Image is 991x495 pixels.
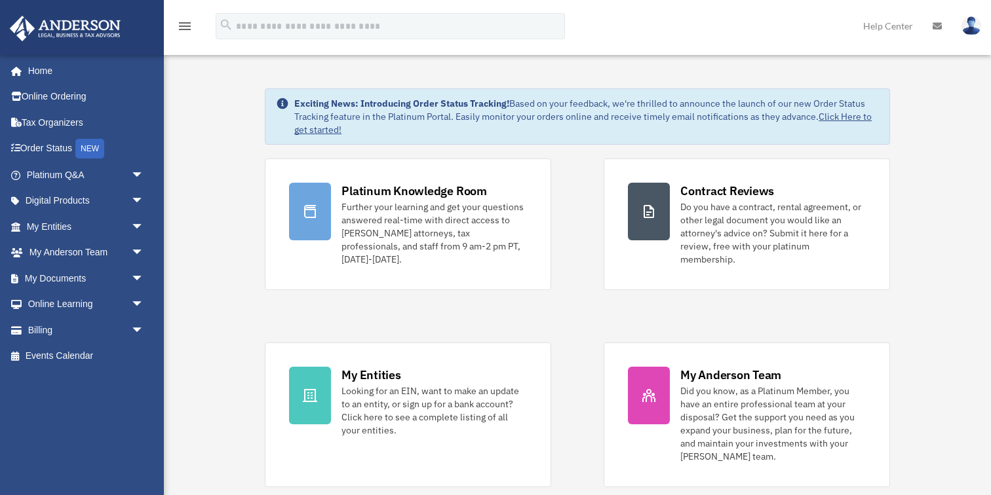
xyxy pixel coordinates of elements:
a: My Anderson Team Did you know, as a Platinum Member, you have an entire professional team at your... [604,342,890,487]
span: arrow_drop_down [131,188,157,215]
a: Online Ordering [9,84,164,110]
a: Platinum Q&Aarrow_drop_down [9,162,164,188]
span: arrow_drop_down [131,265,157,292]
a: Online Learningarrow_drop_down [9,291,164,318]
a: Home [9,58,157,84]
a: Events Calendar [9,343,164,369]
span: arrow_drop_down [131,317,157,344]
a: My Entities Looking for an EIN, want to make an update to an entity, or sign up for a bank accoun... [265,342,551,487]
a: menu [177,23,193,34]
div: My Entities [341,367,400,383]
a: Contract Reviews Do you have a contract, rental agreement, or other legal document you would like... [604,158,890,290]
a: Tax Organizers [9,109,164,136]
a: Billingarrow_drop_down [9,317,164,343]
div: NEW [75,139,104,158]
strong: Exciting News: Introducing Order Status Tracking! [294,98,509,109]
a: My Entitiesarrow_drop_down [9,213,164,240]
div: Contract Reviews [680,183,774,199]
i: menu [177,18,193,34]
div: Platinum Knowledge Room [341,183,487,199]
img: Anderson Advisors Platinum Portal [6,16,125,41]
span: arrow_drop_down [131,162,157,189]
div: My Anderson Team [680,367,781,383]
a: My Documentsarrow_drop_down [9,265,164,291]
i: search [219,18,233,32]
img: User Pic [962,16,981,35]
a: Platinum Knowledge Room Further your learning and get your questions answered real-time with dire... [265,158,551,290]
a: Digital Productsarrow_drop_down [9,188,164,214]
span: arrow_drop_down [131,240,157,266]
div: Further your learning and get your questions answered real-time with direct access to [PERSON_NAM... [341,200,527,266]
div: Based on your feedback, we're thrilled to announce the launch of our new Order Status Tracking fe... [294,97,879,136]
span: arrow_drop_down [131,291,157,318]
span: arrow_drop_down [131,213,157,240]
div: Do you have a contract, rental agreement, or other legal document you would like an attorney's ad... [680,200,866,266]
div: Looking for an EIN, want to make an update to an entity, or sign up for a bank account? Click her... [341,384,527,437]
a: My Anderson Teamarrow_drop_down [9,240,164,266]
a: Order StatusNEW [9,136,164,162]
a: Click Here to get started! [294,111,872,136]
div: Did you know, as a Platinum Member, you have an entire professional team at your disposal? Get th... [680,384,866,463]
